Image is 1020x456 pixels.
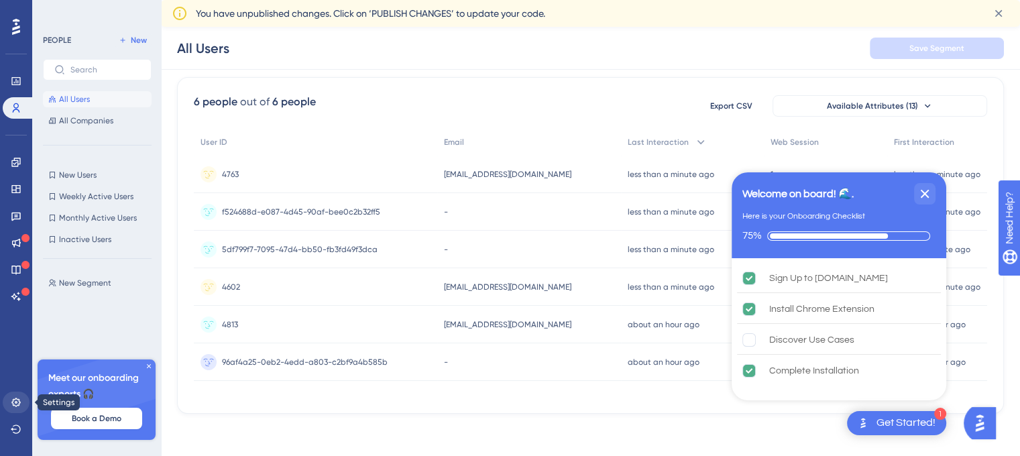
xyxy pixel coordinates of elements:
[444,319,571,330] span: [EMAIL_ADDRESS][DOMAIN_NAME]
[732,258,946,396] div: Checklist items
[131,35,147,46] span: New
[773,95,987,117] button: Available Attributes (13)
[222,357,388,367] span: 96af4a25-0eb2-4edd-a803-c2bf9a4b585b
[737,356,941,386] div: Complete Installation is complete.
[59,278,111,288] span: New Segment
[222,244,378,255] span: 5df799f7-7095-47d4-bb50-fb3fd49f3dca
[769,301,874,317] div: Install Chrome Extension
[769,363,859,379] div: Complete Installation
[964,403,1004,443] iframe: UserGuiding AI Assistant Launcher
[222,169,239,180] span: 4763
[894,170,980,179] time: less than a minute ago
[194,94,237,110] div: 6 people
[847,411,946,435] div: Open Get Started! checklist, remaining modules: 1
[628,137,689,148] span: Last Interaction
[444,282,571,292] span: [EMAIL_ADDRESS][DOMAIN_NAME]
[628,207,714,217] time: less than a minute ago
[628,320,699,329] time: about an hour ago
[59,115,113,126] span: All Companies
[628,245,714,254] time: less than a minute ago
[114,32,152,48] button: New
[444,137,464,148] span: Email
[876,416,936,431] div: Get Started!
[827,101,918,111] span: Available Attributes (13)
[737,264,941,293] div: Sign Up to UserGuiding.com is complete.
[737,325,941,355] div: Discover Use Cases is incomplete.
[628,357,699,367] time: about an hour ago
[697,95,764,117] button: Export CSV
[737,294,941,324] div: Install Chrome Extension is complete.
[855,415,871,431] img: launcher-image-alternative-text
[222,207,380,217] span: f524688d-e087-4d45-90af-bee0c2b32ff5
[43,167,152,183] button: New Users
[59,170,97,180] span: New Users
[240,94,270,110] div: out of
[59,94,90,105] span: All Users
[444,244,448,255] span: -
[51,408,142,429] button: Book a Demo
[72,413,121,424] span: Book a Demo
[43,210,152,226] button: Monthly Active Users
[870,38,1004,59] button: Save Segment
[222,319,238,330] span: 4813
[742,230,762,242] div: 75%
[222,282,240,292] span: 4602
[48,370,145,402] span: Meet our onboarding experts 🎧
[196,5,545,21] span: You have unpublished changes. Click on ‘PUBLISH CHANGES’ to update your code.
[894,137,954,148] span: First Interaction
[742,230,936,242] div: Checklist progress: 75%
[934,408,946,420] div: 1
[909,43,964,54] span: Save Segment
[444,169,571,180] span: [EMAIL_ADDRESS][DOMAIN_NAME]
[742,210,865,223] div: Here is your Onboarding Checklist
[444,357,448,367] span: -
[769,332,854,348] div: Discover Use Cases
[769,270,888,286] div: Sign Up to [DOMAIN_NAME]
[771,137,819,148] span: Web Session
[177,39,229,58] div: All Users
[70,65,140,74] input: Search
[272,94,316,110] div: 6 people
[59,213,137,223] span: Monthly Active Users
[628,170,714,179] time: less than a minute ago
[32,3,84,19] span: Need Help?
[43,275,160,291] button: New Segment
[43,231,152,247] button: Inactive Users
[43,188,152,205] button: Weekly Active Users
[59,234,111,245] span: Inactive Users
[628,282,714,292] time: less than a minute ago
[201,137,227,148] span: User ID
[43,113,152,129] button: All Companies
[914,183,936,205] div: Close Checklist
[59,191,133,202] span: Weekly Active Users
[43,91,152,107] button: All Users
[43,35,71,46] div: PEOPLE
[444,207,448,217] span: -
[742,186,854,202] div: Welcome on board! 🌊.
[732,172,946,400] div: Checklist Container
[710,101,752,111] span: Export CSV
[771,169,773,180] span: 1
